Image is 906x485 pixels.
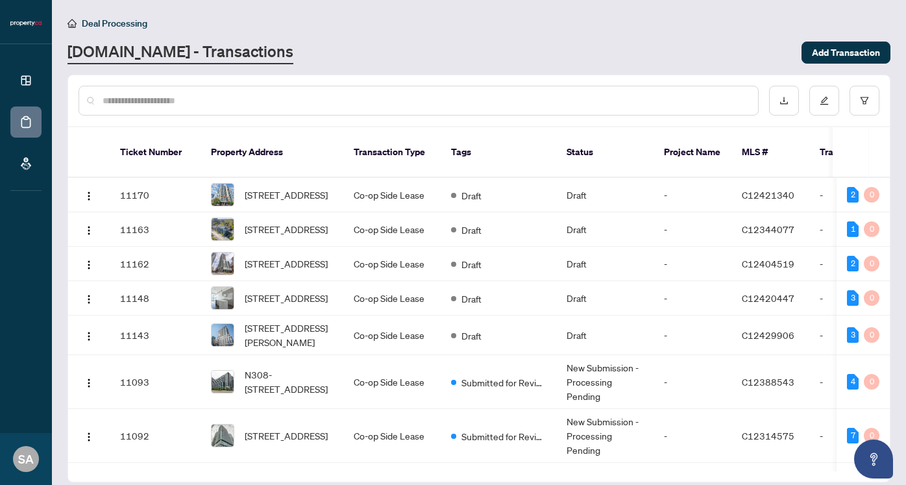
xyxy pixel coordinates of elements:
[654,212,731,247] td: -
[779,96,789,105] span: download
[556,247,654,281] td: Draft
[809,281,900,316] td: -
[461,223,482,237] span: Draft
[110,212,201,247] td: 11163
[742,189,794,201] span: C12421340
[84,331,94,342] img: Logo
[84,432,94,442] img: Logo
[461,257,482,271] span: Draft
[809,86,839,116] button: edit
[67,19,77,28] span: home
[809,316,900,355] td: -
[864,428,879,443] div: 0
[864,327,879,343] div: 0
[556,355,654,409] td: New Submission - Processing Pending
[864,290,879,306] div: 0
[79,371,99,392] button: Logo
[110,178,201,212] td: 11170
[343,127,441,178] th: Transaction Type
[809,409,900,463] td: -
[809,355,900,409] td: -
[212,425,234,447] img: thumbnail-img
[742,223,794,235] span: C12344077
[847,428,859,443] div: 7
[10,19,42,27] img: logo
[84,225,94,236] img: Logo
[654,409,731,463] td: -
[820,96,829,105] span: edit
[864,374,879,390] div: 0
[245,367,333,396] span: N308-[STREET_ADDRESS]
[654,127,731,178] th: Project Name
[742,329,794,341] span: C12429906
[556,409,654,463] td: New Submission - Processing Pending
[847,187,859,203] div: 2
[864,221,879,237] div: 0
[854,440,893,479] button: Open asap
[343,281,441,316] td: Co-op Side Lease
[245,429,328,443] span: [STREET_ADDRESS]
[556,127,654,178] th: Status
[110,281,201,316] td: 11148
[245,188,328,202] span: [STREET_ADDRESS]
[769,86,799,116] button: download
[79,288,99,308] button: Logo
[79,219,99,240] button: Logo
[809,178,900,212] td: -
[860,96,869,105] span: filter
[245,291,328,305] span: [STREET_ADDRESS]
[441,127,556,178] th: Tags
[110,409,201,463] td: 11092
[84,260,94,270] img: Logo
[742,258,794,269] span: C12404519
[742,430,794,441] span: C12314575
[461,292,482,306] span: Draft
[84,294,94,305] img: Logo
[67,41,293,64] a: [DOMAIN_NAME] - Transactions
[802,42,890,64] button: Add Transaction
[343,247,441,281] td: Co-op Side Lease
[654,355,731,409] td: -
[212,371,234,393] img: thumbnail-img
[201,127,343,178] th: Property Address
[654,178,731,212] td: -
[110,316,201,355] td: 11143
[461,329,482,343] span: Draft
[343,355,441,409] td: Co-op Side Lease
[461,188,482,203] span: Draft
[864,256,879,271] div: 0
[82,18,147,29] span: Deal Processing
[742,376,794,388] span: C12388543
[461,429,546,443] span: Submitted for Review
[110,247,201,281] td: 11162
[343,409,441,463] td: Co-op Side Lease
[212,253,234,275] img: thumbnail-img
[343,178,441,212] td: Co-op Side Lease
[556,178,654,212] td: Draft
[731,127,809,178] th: MLS #
[556,212,654,247] td: Draft
[212,184,234,206] img: thumbnail-img
[654,247,731,281] td: -
[461,375,546,390] span: Submitted for Review
[212,324,234,346] img: thumbnail-img
[556,281,654,316] td: Draft
[245,321,333,349] span: [STREET_ADDRESS][PERSON_NAME]
[212,218,234,240] img: thumbnail-img
[812,42,880,63] span: Add Transaction
[84,378,94,388] img: Logo
[809,127,900,178] th: Trade Number
[847,290,859,306] div: 3
[84,191,94,201] img: Logo
[343,212,441,247] td: Co-op Side Lease
[850,86,879,116] button: filter
[654,316,731,355] td: -
[79,325,99,345] button: Logo
[110,355,201,409] td: 11093
[742,292,794,304] span: C12420447
[245,256,328,271] span: [STREET_ADDRESS]
[809,247,900,281] td: -
[847,221,859,237] div: 1
[556,316,654,355] td: Draft
[79,425,99,446] button: Logo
